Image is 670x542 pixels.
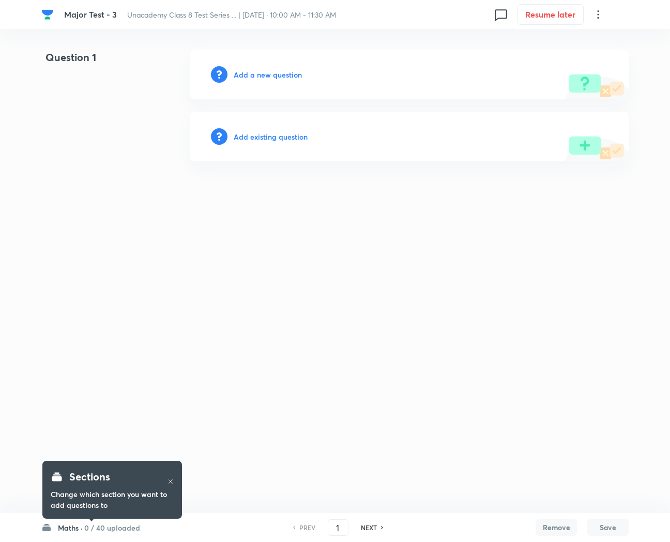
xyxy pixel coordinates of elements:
[84,522,140,533] h6: 0 / 40 uploaded
[536,519,577,536] button: Remove
[517,4,584,25] button: Resume later
[587,519,629,536] button: Save
[234,69,302,80] h6: Add a new question
[51,489,174,510] h6: Change which section you want to add questions to
[127,10,336,20] span: Unacademy Class 8 Test Series ... | [DATE] · 10:00 AM - 11:30 AM
[41,50,157,73] h4: Question 1
[58,522,83,533] h6: Maths ·
[234,131,308,142] h6: Add existing question
[41,8,56,21] a: Company Logo
[64,9,117,20] span: Major Test - 3
[299,523,315,532] h6: PREV
[361,523,377,532] h6: NEXT
[41,8,54,21] img: Company Logo
[69,469,110,485] h4: Sections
